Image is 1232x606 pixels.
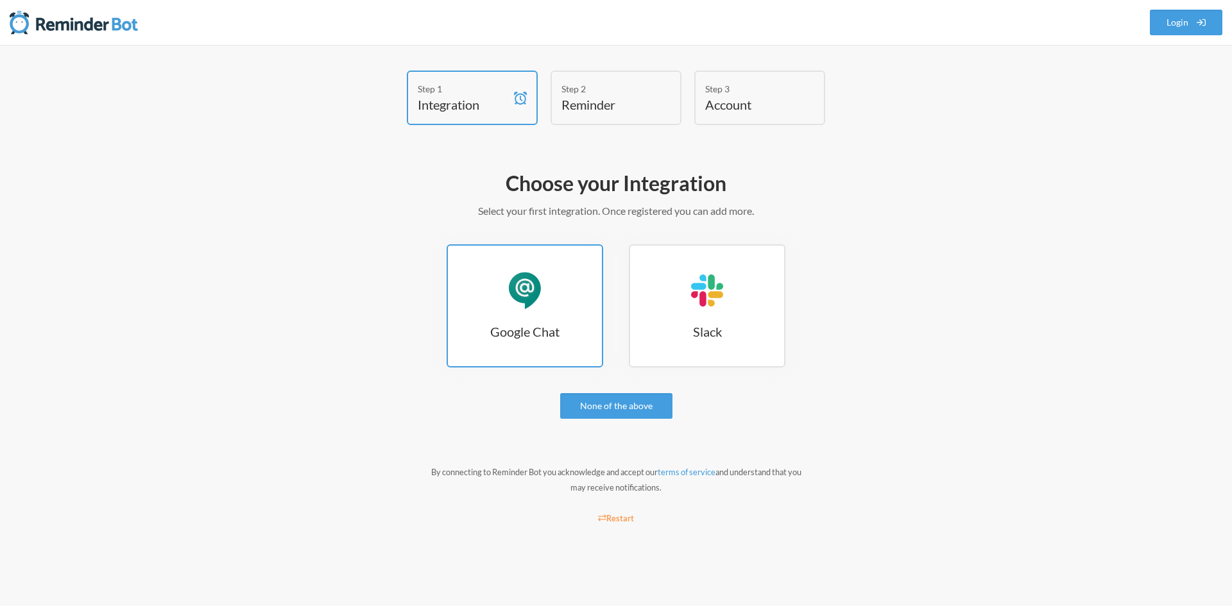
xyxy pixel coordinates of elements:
a: terms of service [658,467,715,477]
a: None of the above [560,393,672,419]
div: Step 2 [561,82,651,96]
small: By connecting to Reminder Bot you acknowledge and accept our and understand that you may receive ... [431,467,801,492]
h4: Account [705,96,795,114]
div: Step 1 [418,82,508,96]
a: Login [1150,10,1223,35]
img: Reminder Bot [10,10,138,35]
small: Restart [598,513,634,523]
h4: Reminder [561,96,651,114]
div: Step 3 [705,82,795,96]
h3: Google Chat [448,323,602,341]
h3: Slack [630,323,784,341]
h4: Integration [418,96,508,114]
p: Select your first integration. Once registered you can add more. [244,203,988,219]
h2: Choose your Integration [244,170,988,197]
